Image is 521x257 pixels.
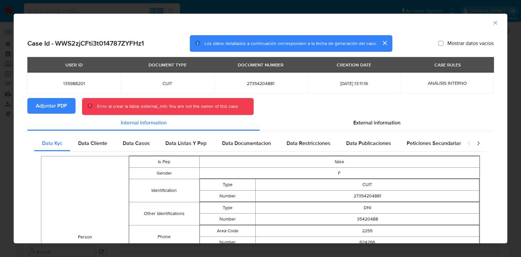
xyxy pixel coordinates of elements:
[200,214,256,225] td: Number
[256,214,479,225] td: 35420488
[492,20,498,25] button: Cerrar ventana
[200,202,256,214] td: Type
[129,168,199,179] td: Gender
[428,80,467,86] span: ANÁLISIS INTERNO
[315,80,393,86] span: [DATE] 13:11:16
[78,139,107,147] span: Data Cliente
[256,225,479,237] td: 2255
[333,59,375,70] div: CREATION DATE
[430,59,465,70] div: CASE RULES
[129,202,199,225] td: Other Identifications
[200,237,256,248] td: Number
[121,119,167,126] span: Internal information
[256,179,479,191] td: CUIT
[35,80,113,86] span: 135988201
[129,225,199,249] td: Phone
[165,139,206,147] span: Data Listas Y Pep
[346,139,391,147] span: Data Publicaciones
[200,225,256,237] td: Area Code
[129,179,199,202] td: Identification
[256,191,479,202] td: 27354204881
[234,59,288,70] div: DOCUMENT NUMBER
[222,80,300,86] span: 27354204881
[200,179,256,191] td: Type
[27,39,144,48] h2: Case Id - WWS2zjCFti3t014787ZYFHz1
[123,139,150,147] span: Data Casos
[353,119,401,126] span: External information
[287,139,331,147] span: Data Restricciones
[204,40,377,47] span: Los datos detallados a continuación corresponden a la fecha de generación del caso.
[199,156,480,168] td: false
[36,99,67,113] span: Adjuntar PDF
[97,103,238,110] div: Error al crear la tabla: external_info You are not the owner of this case
[222,139,271,147] span: Data Documentacion
[42,139,63,147] span: Data Kyc
[34,136,461,151] div: Detailed internal info
[27,115,494,131] div: Detailed info
[447,40,494,47] span: Mostrar datos vacíos
[129,80,206,86] span: CUIT
[200,191,256,202] td: Number
[199,168,480,179] td: F
[256,237,479,248] td: 624266
[377,35,392,51] button: cerrar
[438,41,444,46] input: Mostrar datos vacíos
[14,14,507,243] div: closure-recommendation-modal
[145,59,190,70] div: DOCUMENT TYPE
[407,139,462,147] span: Peticiones Secundarias
[27,98,76,114] button: Adjuntar PDF
[256,202,479,214] td: DNI
[62,59,87,70] div: USER ID
[129,156,199,168] td: Is Pep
